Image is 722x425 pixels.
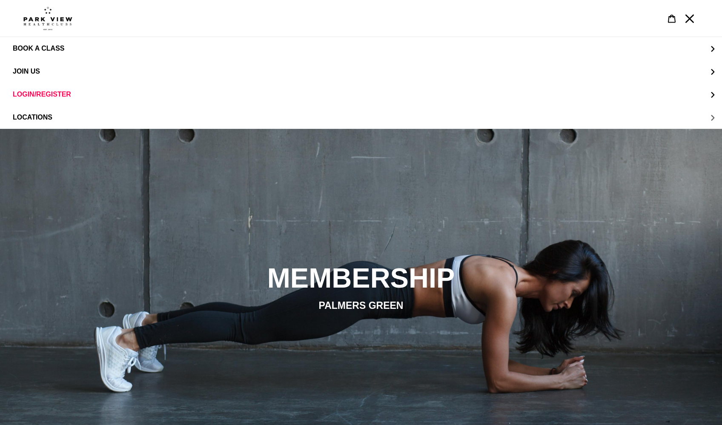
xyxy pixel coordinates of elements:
span: PALMERS GREEN [319,300,404,311]
span: JOIN US [13,68,40,75]
span: BOOK A CLASS [13,45,64,52]
button: Menu [681,9,699,28]
span: LOCATIONS [13,114,52,121]
img: Park view health clubs is a gym near you. [23,6,72,30]
h2: MEMBERSHIP [129,262,593,295]
span: LOGIN/REGISTER [13,91,71,98]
